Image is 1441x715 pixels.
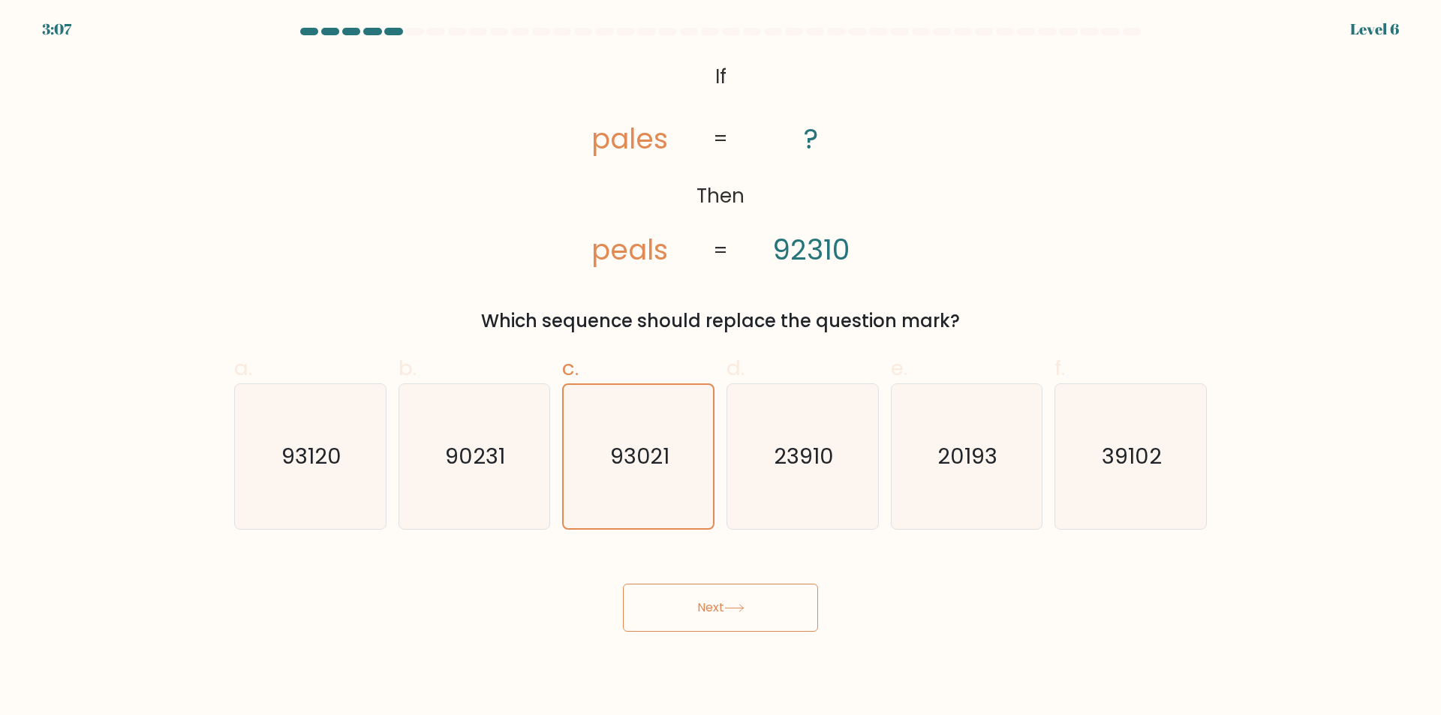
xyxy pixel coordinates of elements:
tspan: If [715,63,727,90]
text: 20193 [938,442,998,472]
tspan: ? [804,119,818,158]
text: 39102 [1103,442,1163,472]
svg: @import url('[URL][DOMAIN_NAME]); [546,57,895,272]
tspan: Then [696,182,745,209]
text: 90231 [446,442,506,472]
text: 23910 [774,442,834,472]
div: 3:07 [42,18,71,41]
span: d. [727,353,745,383]
div: Level 6 [1350,18,1399,41]
span: e. [891,353,907,383]
span: f. [1054,353,1065,383]
span: b. [399,353,417,383]
div: Which sequence should replace the question mark? [243,308,1198,335]
tspan: 92310 [772,230,850,269]
button: Next [623,584,818,632]
text: 93021 [610,441,669,471]
tspan: pales [591,119,668,158]
span: a. [234,353,252,383]
tspan: = [713,126,728,153]
span: c. [562,353,579,383]
text: 93120 [281,442,341,472]
tspan: peals [591,230,668,269]
tspan: = [713,237,728,264]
